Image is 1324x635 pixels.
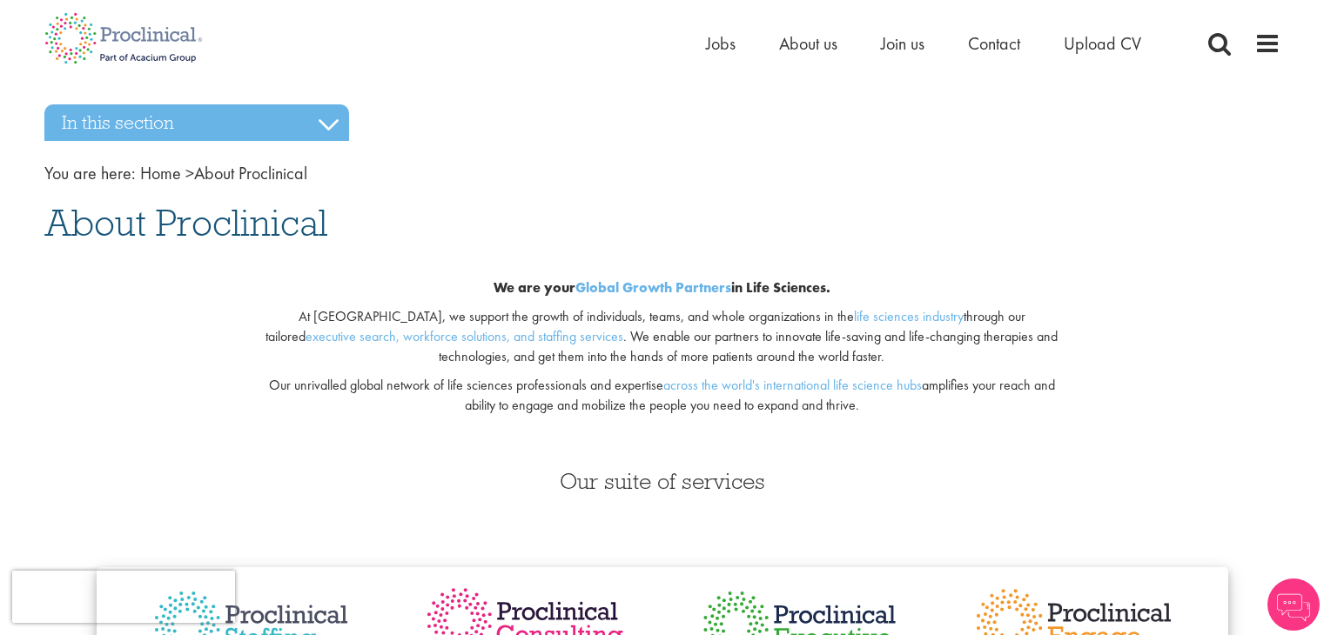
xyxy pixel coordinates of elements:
[663,376,922,394] a: across the world's international life science hubs
[44,104,349,141] h3: In this section
[44,162,136,184] span: You are here:
[44,470,1280,492] h3: Our suite of services
[779,32,837,55] a: About us
[306,327,623,345] a: executive search, workforce solutions, and staffing services
[854,307,964,325] a: life sciences industry
[575,278,731,297] a: Global Growth Partners
[12,571,235,623] iframe: reCAPTCHA
[1267,578,1320,631] img: Chatbot
[44,199,327,246] span: About Proclinical
[881,32,924,55] a: Join us
[140,162,307,184] span: About Proclinical
[185,162,194,184] span: >
[254,376,1070,416] p: Our unrivalled global network of life sciences professionals and expertise amplifies your reach a...
[140,162,181,184] a: breadcrumb link to Home
[1064,32,1141,55] a: Upload CV
[706,32,736,55] a: Jobs
[254,307,1070,367] p: At [GEOGRAPHIC_DATA], we support the growth of individuals, teams, and whole organizations in the...
[494,278,830,297] b: We are your in Life Sciences.
[968,32,1020,55] a: Contact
